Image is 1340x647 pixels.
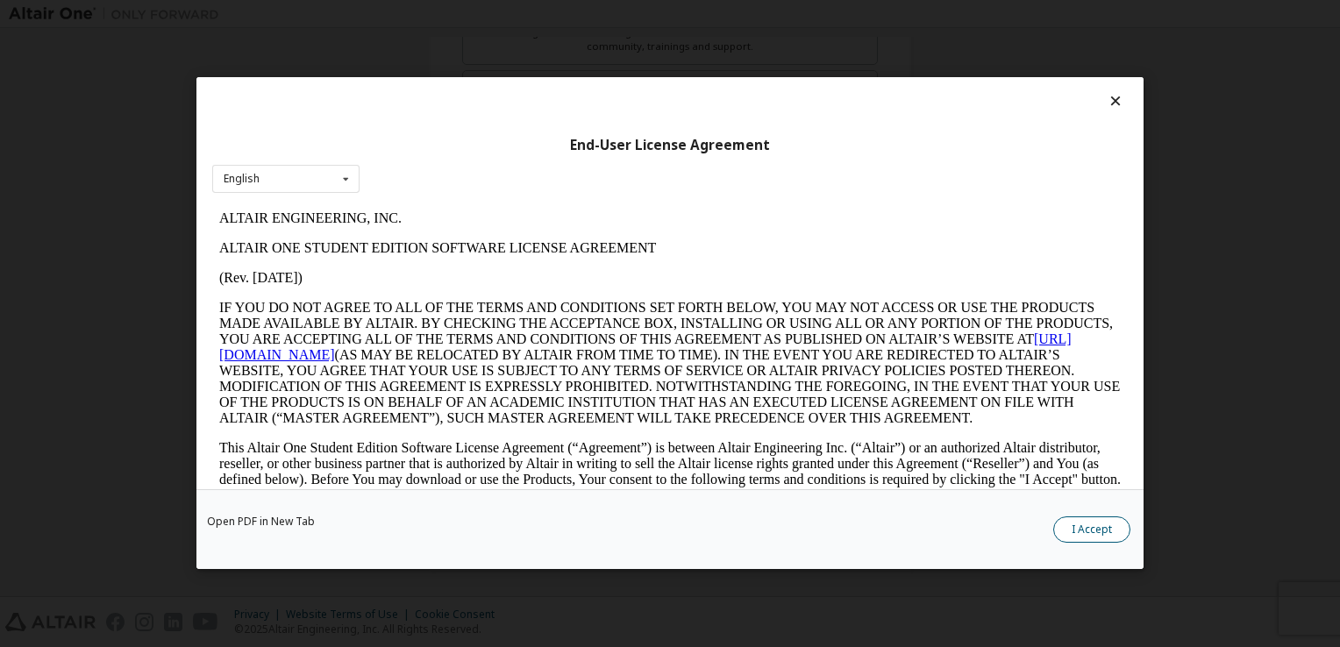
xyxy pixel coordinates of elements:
[7,37,909,53] p: ALTAIR ONE STUDENT EDITION SOFTWARE LICENSE AGREEMENT
[7,96,909,223] p: IF YOU DO NOT AGREE TO ALL OF THE TERMS AND CONDITIONS SET FORTH BELOW, YOU MAY NOT ACCESS OR USE...
[7,7,909,23] p: ALTAIR ENGINEERING, INC.
[7,237,909,300] p: This Altair One Student Edition Software License Agreement (“Agreement”) is between Altair Engine...
[1053,517,1130,544] button: I Accept
[224,174,260,184] div: English
[212,137,1128,154] div: End-User License Agreement
[7,67,909,82] p: (Rev. [DATE])
[7,128,859,159] a: [URL][DOMAIN_NAME]
[207,517,315,528] a: Open PDF in New Tab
